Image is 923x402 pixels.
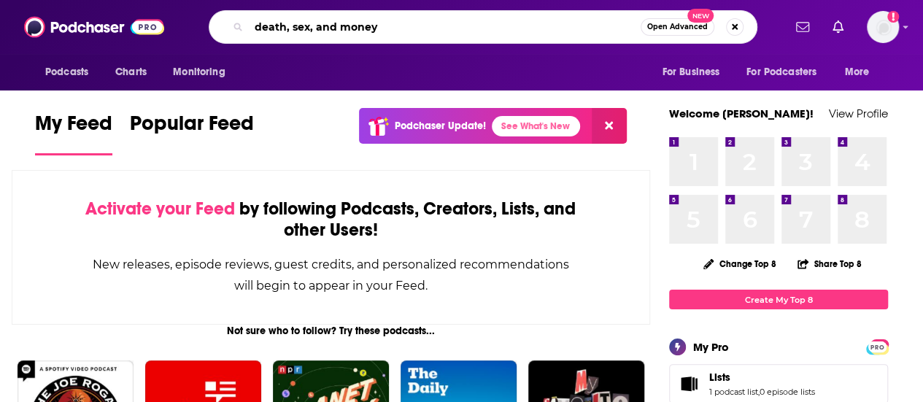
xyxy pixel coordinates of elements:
[130,111,254,155] a: Popular Feed
[709,371,815,384] a: Lists
[709,371,730,384] span: Lists
[35,58,107,86] button: open menu
[687,9,714,23] span: New
[106,58,155,86] a: Charts
[652,58,738,86] button: open menu
[887,11,899,23] svg: Add a profile image
[173,62,225,82] span: Monitoring
[163,58,244,86] button: open menu
[709,387,758,397] a: 1 podcast list
[85,198,576,241] div: by following Podcasts, Creators, Lists, and other Users!
[797,250,862,278] button: Share Top 8
[829,107,888,120] a: View Profile
[695,255,785,273] button: Change Top 8
[867,11,899,43] span: Logged in as mdekoning
[12,325,650,337] div: Not sure who to follow? Try these podcasts...
[249,15,641,39] input: Search podcasts, credits, & more...
[35,111,112,155] a: My Feed
[35,111,112,144] span: My Feed
[868,341,886,352] span: PRO
[867,11,899,43] img: User Profile
[758,387,760,397] span: ,
[45,62,88,82] span: Podcasts
[790,15,815,39] a: Show notifications dropdown
[868,341,886,352] a: PRO
[641,18,714,36] button: Open AdvancedNew
[669,290,888,309] a: Create My Top 8
[85,198,235,220] span: Activate your Feed
[85,254,576,296] div: New releases, episode reviews, guest credits, and personalized recommendations will begin to appe...
[24,13,164,41] img: Podchaser - Follow, Share and Rate Podcasts
[827,15,849,39] a: Show notifications dropdown
[669,107,814,120] a: Welcome [PERSON_NAME]!
[209,10,757,44] div: Search podcasts, credits, & more...
[647,23,708,31] span: Open Advanced
[693,340,729,354] div: My Pro
[130,111,254,144] span: Popular Feed
[662,62,719,82] span: For Business
[835,58,888,86] button: open menu
[737,58,838,86] button: open menu
[867,11,899,43] button: Show profile menu
[746,62,816,82] span: For Podcasters
[674,374,703,394] a: Lists
[492,116,580,136] a: See What's New
[760,387,815,397] a: 0 episode lists
[115,62,147,82] span: Charts
[395,120,486,132] p: Podchaser Update!
[845,62,870,82] span: More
